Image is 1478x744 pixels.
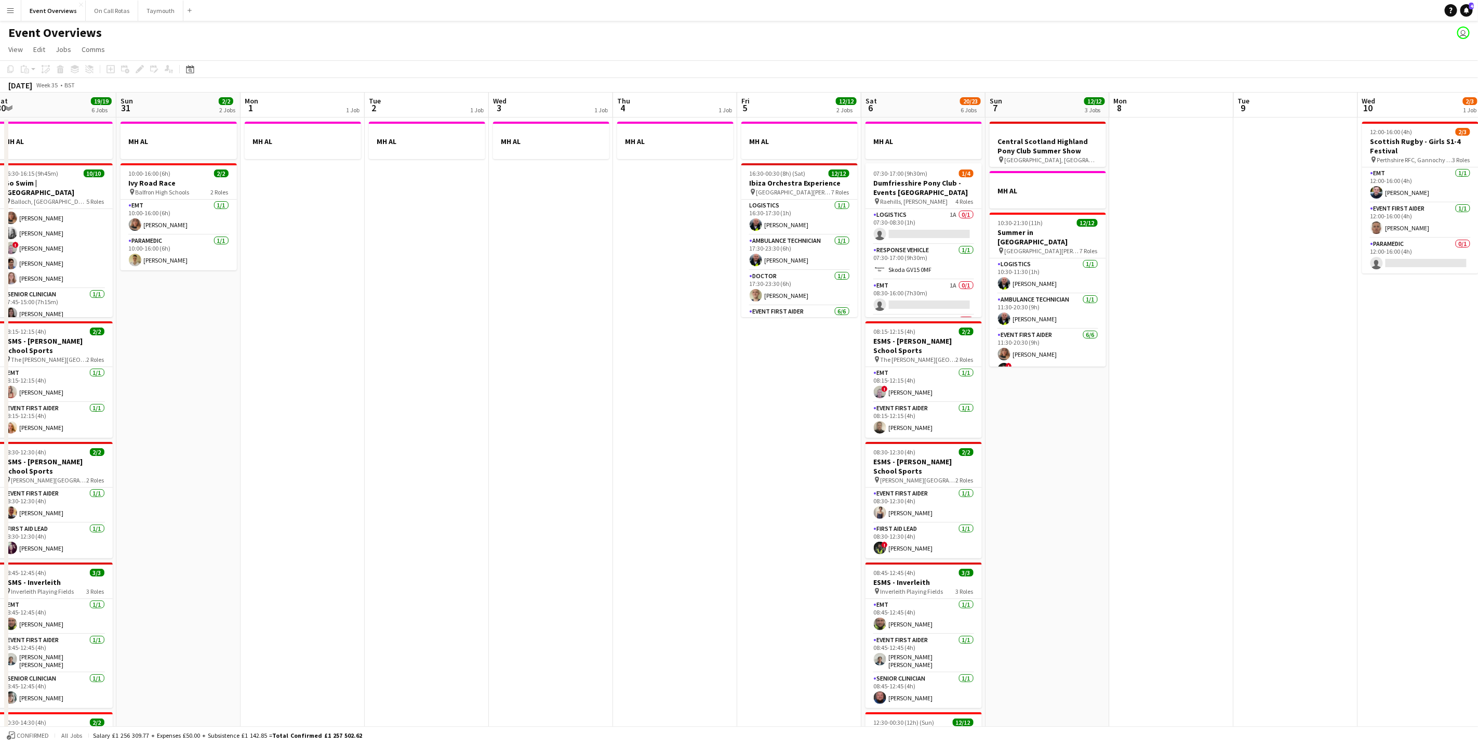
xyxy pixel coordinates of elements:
a: View [4,43,27,56]
a: 4 [1460,4,1473,17]
span: Total Confirmed £1 257 502.62 [272,732,362,739]
div: BST [64,81,75,89]
a: Jobs [51,43,75,56]
button: On Call Rotas [86,1,138,21]
span: Edit [33,45,45,54]
span: All jobs [59,732,84,739]
div: [DATE] [8,80,32,90]
span: Comms [82,45,105,54]
span: View [8,45,23,54]
span: Jobs [56,45,71,54]
span: Week 35 [34,81,60,89]
app-user-avatar: Operations Team [1457,27,1470,39]
span: Confirmed [17,732,49,739]
div: Salary £1 256 309.77 + Expenses £50.00 + Subsistence £1 142.85 = [93,732,362,739]
h1: Event Overviews [8,25,102,41]
span: 4 [1469,3,1474,9]
button: Confirmed [5,730,50,741]
a: Edit [29,43,49,56]
a: Comms [77,43,109,56]
button: Event Overviews [21,1,86,21]
button: Taymouth [138,1,183,21]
